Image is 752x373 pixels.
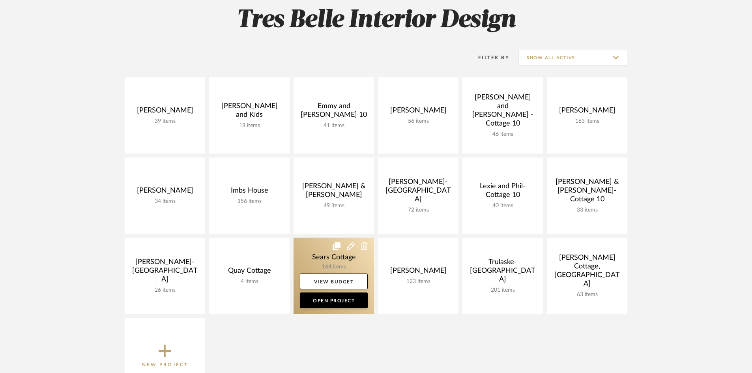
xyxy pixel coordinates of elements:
[300,102,368,122] div: Emmy and [PERSON_NAME] 10
[553,253,621,291] div: [PERSON_NAME] Cottage, [GEOGRAPHIC_DATA]
[553,118,621,125] div: 163 items
[553,178,621,207] div: [PERSON_NAME] & [PERSON_NAME]-Cottage 10
[384,106,452,118] div: [PERSON_NAME]
[131,106,199,118] div: [PERSON_NAME]
[553,207,621,214] div: 33 items
[142,361,188,369] p: New Project
[469,182,537,202] div: Lexie and Phil-Cottage 10
[384,207,452,214] div: 72 items
[384,118,452,125] div: 56 items
[469,93,537,131] div: [PERSON_NAME] and [PERSON_NAME] -Cottage 10
[92,6,660,35] h2: Tres Belle Interior Design
[131,258,199,287] div: [PERSON_NAME]-[GEOGRAPHIC_DATA]
[215,122,283,129] div: 18 items
[469,202,537,209] div: 40 items
[300,122,368,129] div: 41 items
[469,287,537,294] div: 201 items
[300,292,368,308] a: Open Project
[300,202,368,209] div: 49 items
[131,287,199,294] div: 26 items
[384,266,452,278] div: [PERSON_NAME]
[131,186,199,198] div: [PERSON_NAME]
[300,274,368,289] a: View Budget
[131,198,199,205] div: 34 items
[468,54,509,62] div: Filter By
[384,278,452,285] div: 123 items
[553,106,621,118] div: [PERSON_NAME]
[131,118,199,125] div: 39 items
[469,131,537,138] div: 46 items
[553,291,621,298] div: 63 items
[215,186,283,198] div: Imbs House
[215,266,283,278] div: Quay Cottage
[384,178,452,207] div: [PERSON_NAME]- [GEOGRAPHIC_DATA]
[215,278,283,285] div: 4 items
[469,258,537,287] div: Trulaske-[GEOGRAPHIC_DATA]
[300,182,368,202] div: [PERSON_NAME] & [PERSON_NAME]
[215,102,283,122] div: [PERSON_NAME] and Kids
[215,198,283,205] div: 156 items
